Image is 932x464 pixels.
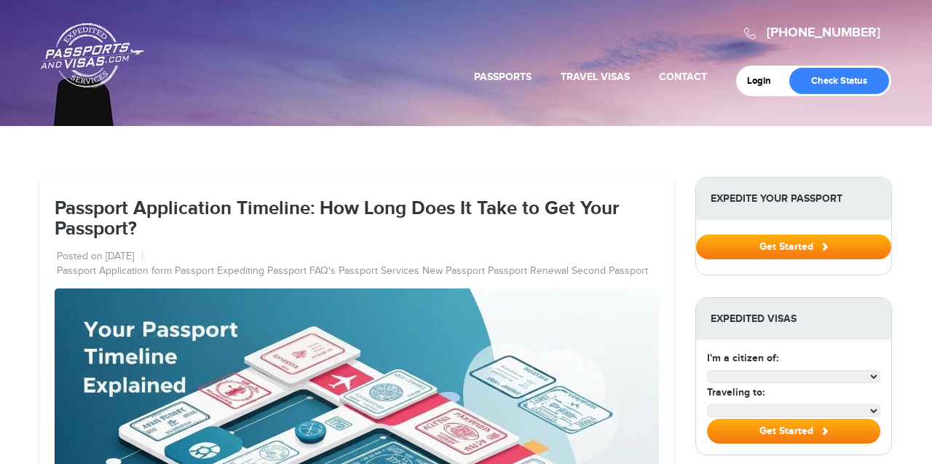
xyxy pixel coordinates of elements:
button: Get Started [707,419,880,444]
label: I'm a citizen of: [707,350,778,366]
a: Passports [474,71,532,83]
strong: Expedited Visas [696,298,891,339]
label: Traveling to: [707,385,765,400]
strong: Expedite Your Passport [696,178,891,219]
a: Passport Expediting [175,264,264,279]
a: Second Passport [572,264,648,279]
button: Get Started [696,235,891,259]
a: [PHONE_NUMBER] [767,25,880,41]
a: Passport Application form [57,264,172,279]
a: Get Started [696,240,891,252]
a: Passport Services [339,264,419,279]
a: Passport FAQ's [267,264,336,279]
a: Passports & [DOMAIN_NAME] [41,23,144,88]
a: Contact [659,71,707,83]
a: New Passport [422,264,485,279]
li: Posted on [DATE] [57,250,143,264]
a: Check Status [789,68,889,94]
h1: Passport Application Timeline: How Long Does It Take to Get Your Passport? [55,199,659,240]
a: Passport Renewal [488,264,569,279]
a: Login [747,75,781,87]
a: Travel Visas [561,71,630,83]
